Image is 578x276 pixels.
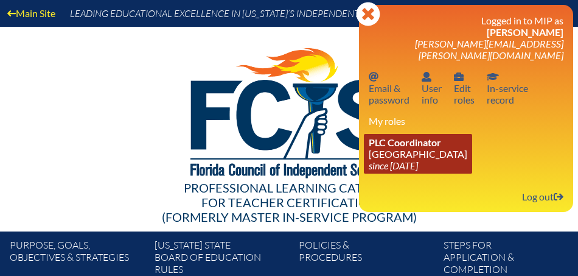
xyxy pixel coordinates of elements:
[422,72,431,82] svg: User info
[369,160,418,171] i: since [DATE]
[517,188,568,205] a: Log outLog out
[369,115,563,127] h3: My roles
[19,180,559,224] div: Professional Learning Catalog (formerly Master In-service Program)
[417,68,447,108] a: User infoUserinfo
[554,192,563,202] svg: Log out
[454,72,464,82] svg: User info
[369,72,378,82] svg: Email password
[369,136,441,148] span: PLC Coordinator
[201,195,377,210] span: for Teacher Certification
[369,15,563,61] h3: Logged in to MIP as
[482,68,533,108] a: In-service recordIn-servicerecord
[364,134,472,174] a: PLC Coordinator [GEOGRAPHIC_DATA] since [DATE]
[364,68,414,108] a: Email passwordEmail &password
[2,5,60,21] a: Main Site
[356,2,380,26] svg: Close
[487,72,499,82] svg: In-service record
[449,68,479,108] a: User infoEditroles
[487,26,563,38] span: [PERSON_NAME]
[164,27,415,193] img: FCISlogo221.eps
[415,38,563,61] span: [PERSON_NAME][EMAIL_ADDRESS][PERSON_NAME][DOMAIN_NAME]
